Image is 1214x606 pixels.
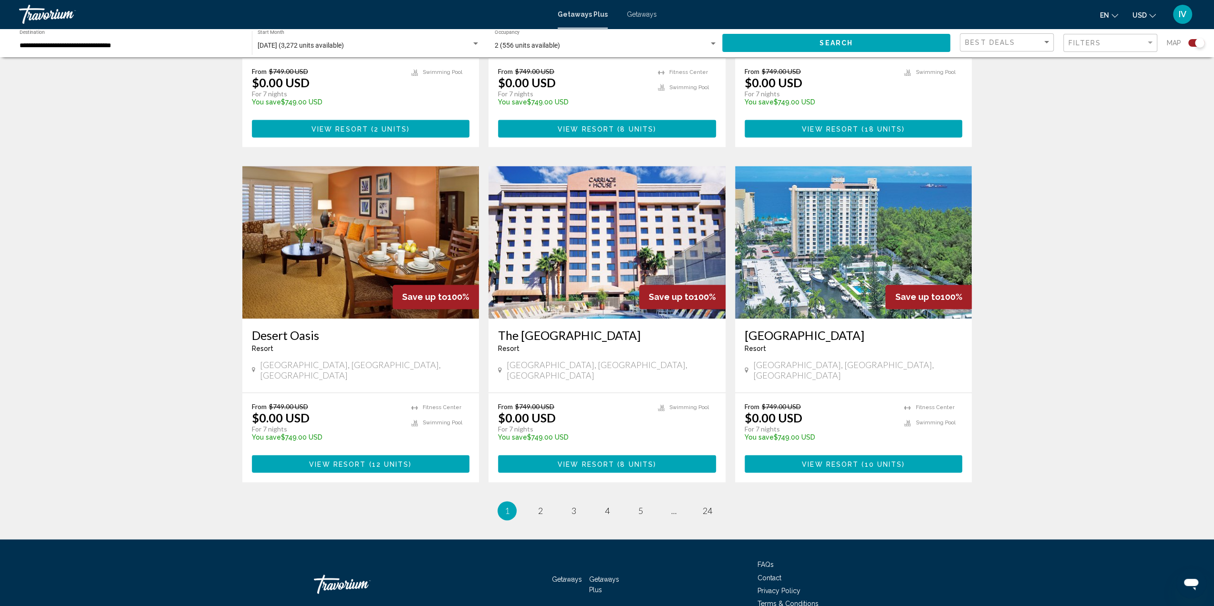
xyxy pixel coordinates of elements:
[745,345,766,352] span: Resort
[311,125,368,133] span: View Resort
[1167,36,1181,50] span: Map
[745,328,963,342] h3: [GEOGRAPHIC_DATA]
[859,460,905,468] span: ( )
[745,425,895,433] p: For 7 nights
[507,359,716,380] span: [GEOGRAPHIC_DATA], [GEOGRAPHIC_DATA], [GEOGRAPHIC_DATA]
[252,90,402,98] p: For 7 nights
[393,285,479,309] div: 100%
[965,39,1051,47] mat-select: Sort by
[605,505,610,516] span: 4
[1176,568,1206,598] iframe: Button to launch messaging window
[802,125,859,133] span: View Resort
[498,455,716,472] a: View Resort(8 units)
[423,69,462,75] span: Swimming Pool
[638,505,643,516] span: 5
[820,40,853,47] span: Search
[864,125,902,133] span: 18 units
[498,120,716,137] button: View Resort(8 units)
[515,402,554,411] span: $749.00 USD
[252,433,281,441] span: You save
[252,98,402,106] p: $749.00 USD
[252,402,267,411] span: From
[915,420,955,426] span: Swimming Pool
[722,34,950,51] button: Search
[753,359,963,380] span: [GEOGRAPHIC_DATA], [GEOGRAPHIC_DATA], [GEOGRAPHIC_DATA]
[552,575,582,583] a: Getaways
[498,67,513,75] span: From
[757,574,781,581] a: Contact
[252,345,273,352] span: Resort
[498,433,648,441] p: $749.00 USD
[366,460,412,468] span: ( )
[252,425,402,433] p: For 7 nights
[669,84,709,91] span: Swimming Pool
[745,411,802,425] p: $0.00 USD
[498,425,648,433] p: For 7 nights
[745,98,895,106] p: $749.00 USD
[372,460,409,468] span: 12 units
[368,125,410,133] span: ( )
[703,505,712,516] span: 24
[757,586,800,594] a: Privacy Policy
[745,402,759,411] span: From
[965,39,1015,46] span: Best Deals
[252,433,402,441] p: $749.00 USD
[1100,8,1118,22] button: Change language
[252,455,470,472] button: View Resort(12 units)
[620,460,654,468] span: 8 units
[589,575,619,593] span: Getaways Plus
[1063,33,1157,53] button: Filter
[1100,11,1109,19] span: en
[242,501,972,520] ul: Pagination
[242,166,479,318] img: 2318I01L.jpg
[745,120,963,137] a: View Resort(18 units)
[745,433,895,441] p: $749.00 USD
[558,10,608,18] a: Getaways Plus
[558,125,614,133] span: View Resort
[1132,8,1156,22] button: Change currency
[745,90,895,98] p: For 7 nights
[1069,39,1101,47] span: Filters
[402,292,447,302] span: Save up to
[669,69,708,75] span: Fitness Center
[498,402,513,411] span: From
[864,460,902,468] span: 10 units
[745,455,963,472] a: View Resort(10 units)
[252,75,310,90] p: $0.00 USD
[915,69,955,75] span: Swimming Pool
[498,90,648,98] p: For 7 nights
[252,67,267,75] span: From
[614,460,656,468] span: ( )
[735,166,972,318] img: 2121E01L.jpg
[859,125,905,133] span: ( )
[309,460,366,468] span: View Resort
[252,411,310,425] p: $0.00 USD
[252,328,470,342] a: Desert Oasis
[1179,10,1186,19] span: IV
[757,561,774,568] a: FAQs
[627,10,657,18] a: Getaways
[762,67,801,75] span: $749.00 USD
[423,404,461,411] span: Fitness Center
[498,98,527,106] span: You save
[671,505,677,516] span: ...
[669,404,709,411] span: Swimming Pool
[745,67,759,75] span: From
[488,166,726,318] img: 1837E01L.jpg
[745,433,774,441] span: You save
[571,505,576,516] span: 3
[538,505,543,516] span: 2
[374,125,407,133] span: 2 units
[745,98,774,106] span: You save
[252,120,470,137] button: View Resort(2 units)
[558,460,614,468] span: View Resort
[314,570,409,598] a: Travorium
[252,98,281,106] span: You save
